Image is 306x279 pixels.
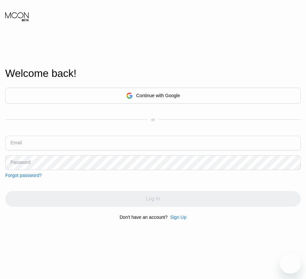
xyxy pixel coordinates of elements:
[151,117,155,122] div: or
[120,215,168,220] div: Don't have an account?
[136,93,180,98] div: Continue with Google
[5,173,42,178] div: Forgot password?
[10,140,22,145] div: Email
[10,160,30,165] div: Password
[280,253,301,274] iframe: Button to launch messaging window
[5,88,301,104] div: Continue with Google
[5,67,301,79] div: Welcome back!
[168,215,186,220] div: Sign Up
[170,215,186,220] div: Sign Up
